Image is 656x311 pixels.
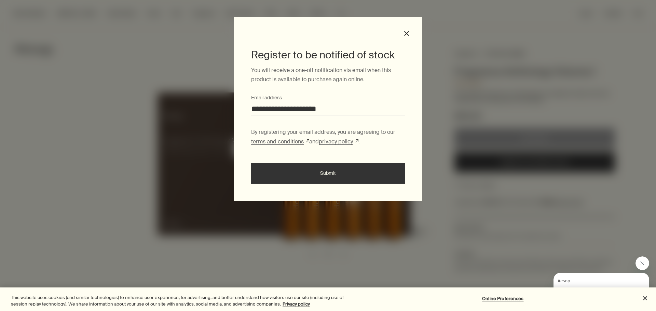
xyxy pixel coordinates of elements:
[638,291,653,306] button: Close
[251,163,405,184] button: Submit
[11,294,361,308] div: This website uses cookies (and similar technologies) to enhance user experience, for advertising,...
[481,292,524,306] button: Online Preferences, Opens the preference center dialog
[404,30,410,37] button: Close
[537,256,649,304] div: Aesop says "Our consultants are available now to offer personalised product advice.". Open messag...
[251,66,405,84] p: You will receive a one-off notification via email when this product is available to purchase agai...
[635,256,649,270] iframe: Close message from Aesop
[251,138,304,145] span: terms and conditions
[319,138,353,145] span: privacy policy
[319,138,358,145] a: privacy policy
[553,273,649,304] iframe: Message from Aesop
[251,127,405,146] p: By registering your email address, you are agreeing to our and .
[251,48,405,62] h1: Register to be notified of stock
[251,138,309,145] a: terms and conditions
[283,301,310,307] a: More information about your privacy, opens in a new tab
[4,14,86,33] span: Our consultants are available now to offer personalised product advice.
